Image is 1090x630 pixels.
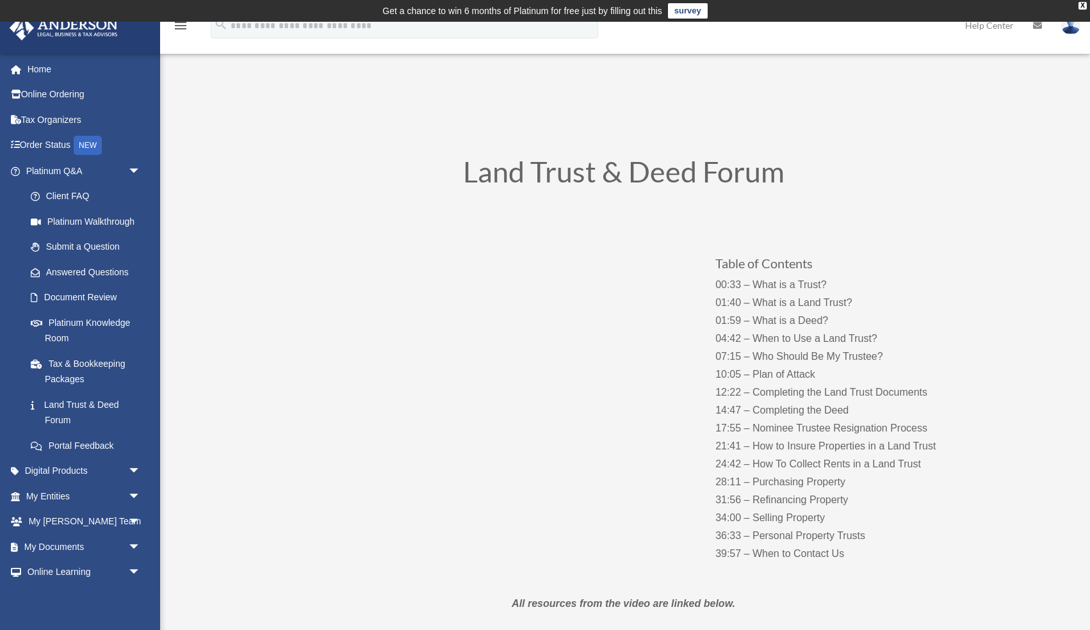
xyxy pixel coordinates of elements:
[214,17,228,31] i: search
[128,509,154,535] span: arrow_drop_down
[9,82,160,108] a: Online Ordering
[9,560,160,585] a: Online Learningarrow_drop_down
[9,534,160,560] a: My Documentsarrow_drop_down
[9,158,160,184] a: Platinum Q&Aarrow_drop_down
[668,3,708,19] a: survey
[9,585,160,610] a: Billingarrow_drop_down
[9,56,160,82] a: Home
[128,534,154,560] span: arrow_drop_down
[18,392,154,433] a: Land Trust & Deed Forum
[278,157,970,193] h1: Land Trust & Deed Forum
[1061,16,1080,35] img: User Pic
[18,310,160,351] a: Platinum Knowledge Room
[18,209,160,234] a: Platinum Walkthrough
[9,509,160,535] a: My [PERSON_NAME] Teamarrow_drop_down
[9,107,160,133] a: Tax Organizers
[512,598,735,609] em: All resources from the video are linked below.
[18,184,160,209] a: Client FAQ
[128,585,154,611] span: arrow_drop_down
[18,433,160,458] a: Portal Feedback
[18,285,160,311] a: Document Review
[6,15,122,40] img: Anderson Advisors Platinum Portal
[18,351,160,392] a: Tax & Bookkeeping Packages
[128,483,154,510] span: arrow_drop_down
[74,136,102,155] div: NEW
[128,158,154,184] span: arrow_drop_down
[9,458,160,484] a: Digital Productsarrow_drop_down
[9,133,160,159] a: Order StatusNEW
[1078,2,1087,10] div: close
[128,560,154,586] span: arrow_drop_down
[715,257,968,276] h3: Table of Contents
[128,458,154,485] span: arrow_drop_down
[382,3,662,19] div: Get a chance to win 6 months of Platinum for free just by filling out this
[173,22,188,33] a: menu
[18,234,160,260] a: Submit a Question
[715,276,968,563] p: 00:33 – What is a Trust? 01:40 – What is a Land Trust? 01:59 – What is a Deed? 04:42 – When to Us...
[173,18,188,33] i: menu
[18,259,160,285] a: Answered Questions
[9,483,160,509] a: My Entitiesarrow_drop_down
